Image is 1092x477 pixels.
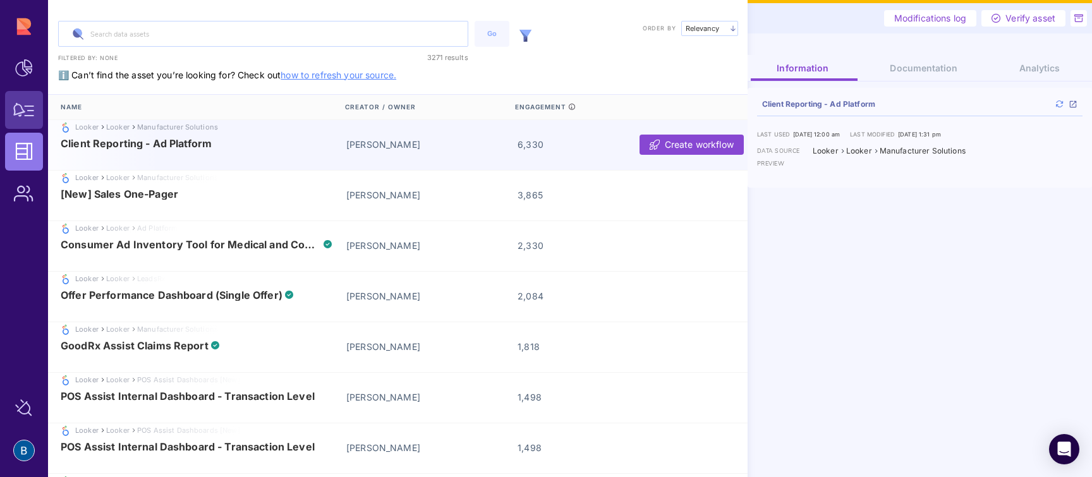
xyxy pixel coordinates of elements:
[813,147,839,155] div: Looker
[481,28,503,39] div: Go
[793,131,840,137] div: [DATE] 12:00 am
[61,426,71,436] img: looker
[61,390,315,402] span: POS Assist Internal Dashboard - Transaction Level
[14,440,34,461] img: account-photo
[346,289,518,303] div: [PERSON_NAME]
[884,10,976,27] a: Modifications log
[1019,63,1060,73] span: Analytics
[890,63,957,73] span: Documentation
[68,24,88,44] img: search
[345,95,516,119] div: Creator / Owner
[475,21,509,47] button: Go
[515,95,686,119] div: Engagement
[61,325,71,335] img: looker
[880,147,966,155] div: Manufacturer Solutions
[61,188,178,200] span: [New] Sales One-Pager
[518,390,689,404] div: 1,498
[518,188,689,202] div: 3,865
[1005,12,1055,25] span: Verify asset
[61,375,71,385] img: looker
[1069,100,1077,109] a: open_in_new
[346,188,518,202] div: [PERSON_NAME]
[757,131,790,137] span: Last used
[394,51,468,64] div: 3271 results
[1049,434,1079,464] div: Open Intercom Messenger
[846,147,872,155] div: Looker
[518,138,689,151] div: 6,330
[346,239,518,252] div: [PERSON_NAME]
[346,390,518,404] div: [PERSON_NAME]
[346,441,518,454] div: [PERSON_NAME]
[757,160,808,169] label: preview
[61,274,71,284] img: looker
[61,340,209,351] span: GoodRx Assist Claims Report
[643,24,676,33] label: Order by
[518,441,689,454] div: 1,498
[665,138,734,151] span: Create workflow
[59,21,468,46] input: Search data assets
[762,100,875,108] a: Client Reporting - Ad Platform
[61,123,71,133] img: looker
[777,63,828,73] span: Information
[61,239,321,250] span: Consumer Ad Inventory Tool for Medical and Consumer Taxonomy (CAIT)
[850,131,895,137] span: Last modified
[518,289,689,303] div: 2,084
[61,289,282,301] span: Offer Performance Dashboard (Single Offer)
[731,25,736,32] img: arrow
[281,69,396,80] a: how to refresh your source.
[61,173,71,183] img: looker
[58,51,396,80] span: ℹ️ Can’t find the asset you’re looking for? Check out
[61,95,345,119] div: Name
[518,340,689,353] div: 1,818
[61,441,315,452] span: POS Assist Internal Dashboard - Transaction Level
[346,138,518,151] div: [PERSON_NAME]
[898,131,941,137] div: [DATE] 1:31 pm
[518,239,689,252] div: 2,330
[61,138,212,149] span: Client Reporting - Ad Platform
[61,224,71,234] img: looker
[757,148,808,154] label: data source
[346,340,518,353] div: [PERSON_NAME]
